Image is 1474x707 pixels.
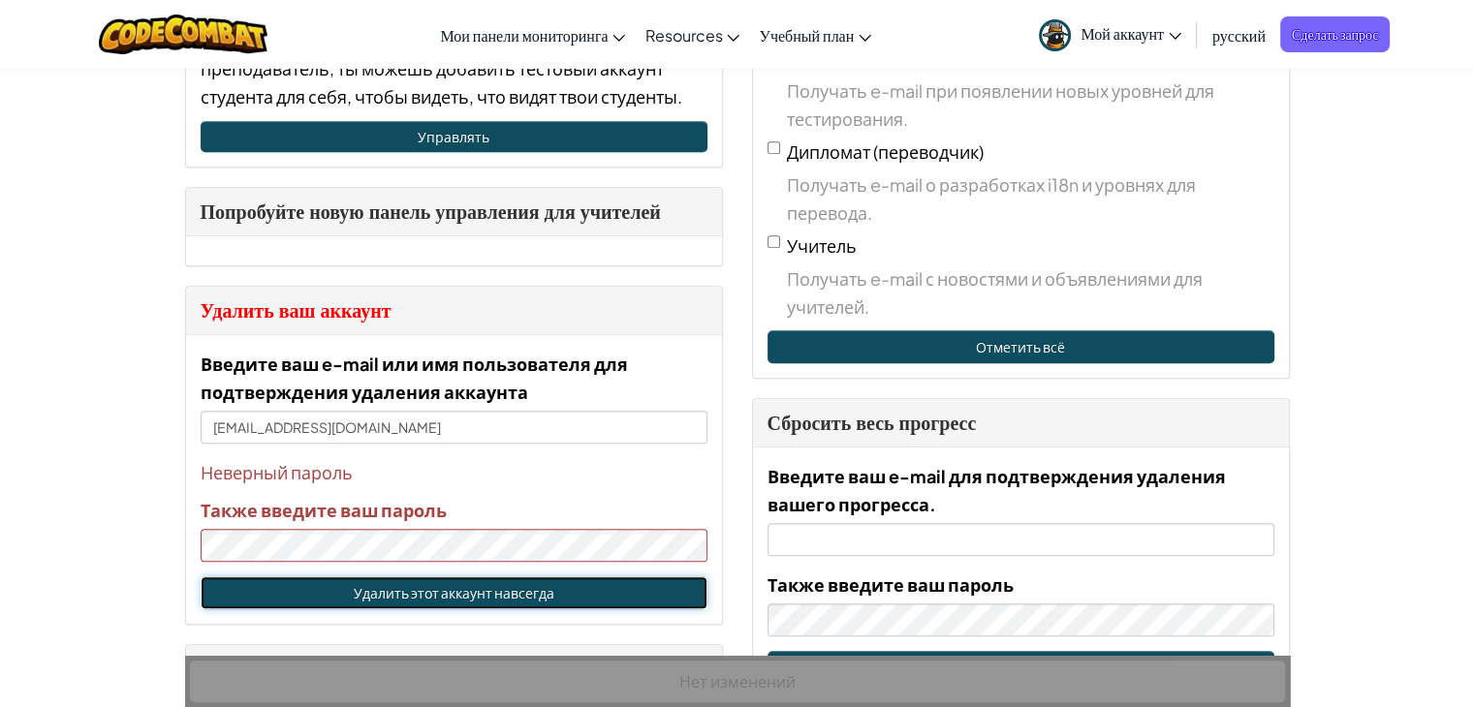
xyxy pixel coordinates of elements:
[749,9,881,61] a: Учебный план
[201,198,707,226] div: Попробуйте новую панель управления для учителей
[768,409,1274,437] div: Сбросить весь прогресс
[440,25,608,46] span: Мои панели мониторинга
[768,462,1274,518] label: Введите ваш e-mail для подтверждения удаления вашего прогресса.
[644,25,722,46] span: Resources
[430,9,635,61] a: Мои панели мониторинга
[759,25,854,46] span: Учебный план
[201,296,707,324] div: Удалить ваш аккаунт
[1039,19,1071,51] img: avatar
[787,170,1274,227] span: Получать e-mail о разработках i18n и уровнях для перевода.
[768,330,1274,363] button: Отметить всё
[201,576,707,609] button: Удалить этот аккаунт навсегда
[1029,4,1191,65] a: Мой аккаунт
[787,264,1274,321] span: Получать e-mail с новостями и объявлениями для учителей.
[99,15,268,54] img: CodeCombat logo
[787,77,1274,133] span: Получать e-mail при появлении новых уровней для тестирования.
[635,9,749,61] a: Resources
[201,458,707,486] span: Неверный пароль
[787,140,870,163] span: Дипломат
[1203,9,1275,61] a: русский
[1280,16,1391,52] a: Сделать запрос
[1081,23,1181,44] span: Мой аккаунт
[201,121,707,152] a: Управлять
[768,651,1274,684] button: Сбросить весь прогресс и начать заново
[1212,25,1266,46] span: русский
[768,570,1014,599] label: Также введите ваш пароль
[201,350,707,406] label: Введите ваш e-mail или имя пользователя для подтверждения удаления аккаунта
[873,140,984,163] span: (переводчик)
[787,234,857,257] span: Учитель
[201,496,447,524] label: Также введите ваш пароль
